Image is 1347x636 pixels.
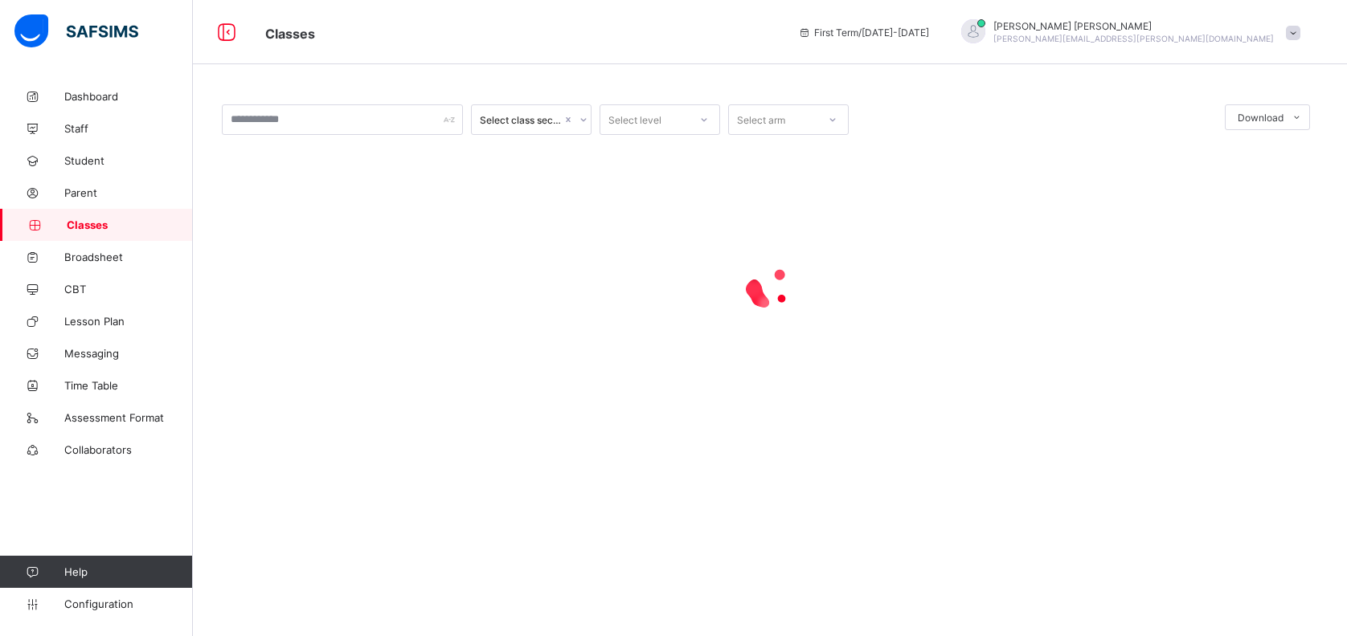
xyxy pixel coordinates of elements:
span: [PERSON_NAME][EMAIL_ADDRESS][PERSON_NAME][DOMAIN_NAME] [993,34,1274,43]
span: Time Table [64,379,193,392]
span: Messaging [64,347,193,360]
img: safsims [14,14,138,48]
span: Lesson Plan [64,315,193,328]
span: [PERSON_NAME] [PERSON_NAME] [993,20,1274,32]
div: Select class section [480,114,562,126]
div: Select level [608,104,661,135]
span: Broadsheet [64,251,193,263]
span: Assessment Format [64,411,193,424]
span: CBT [64,283,193,296]
span: Parent [64,186,193,199]
div: Select arm [737,104,785,135]
span: Dashboard [64,90,193,103]
span: Classes [265,26,315,42]
span: Download [1238,112,1284,124]
span: Collaborators [64,443,193,456]
span: Staff [64,122,193,135]
div: KennethJacob [945,19,1308,46]
span: session/term information [798,26,929,39]
span: Classes [67,218,193,231]
span: Student [64,154,193,167]
span: Configuration [64,597,192,610]
span: Help [64,565,192,578]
